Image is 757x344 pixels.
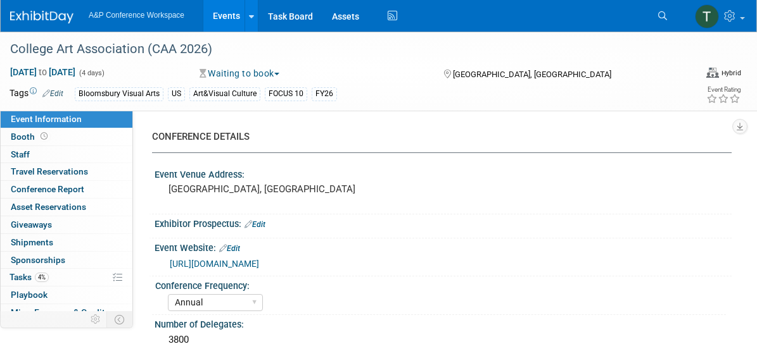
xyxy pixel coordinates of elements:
[155,214,732,231] div: Exhibitor Prospectus:
[6,38,670,61] div: College Art Association (CAA 2026)
[11,290,48,300] span: Playbook
[152,130,722,144] div: CONFERENCE DETAILS
[189,87,260,101] div: Art&Visual Culture
[706,87,741,93] div: Event Rating
[195,67,284,80] button: Waiting to book
[89,11,184,20] span: A&P Conference Workspace
[1,216,132,233] a: Giveaways
[312,87,337,101] div: FY26
[170,259,259,269] a: [URL][DOMAIN_NAME]
[11,307,110,317] span: Misc. Expenses & Credits
[155,315,732,331] div: Number of Delegates:
[1,234,132,251] a: Shipments
[11,202,86,212] span: Asset Reservations
[42,89,63,98] a: Edit
[1,111,132,128] a: Event Information
[706,66,741,78] div: Event Format
[85,311,107,328] td: Personalize Event Tab Strip
[1,181,132,198] a: Conference Report
[35,273,49,282] span: 4%
[245,220,265,229] a: Edit
[453,70,611,79] span: [GEOGRAPHIC_DATA], [GEOGRAPHIC_DATA]
[75,87,163,101] div: Bloomsbury Visual Arts
[695,4,719,28] img: Taylor Thompson
[11,237,53,247] span: Shipments
[11,114,82,124] span: Event Information
[10,87,63,101] td: Tags
[11,149,30,159] span: Staff
[107,311,133,328] td: Toggle Event Tabs
[1,252,132,269] a: Sponsorships
[155,165,732,181] div: Event Venue Address:
[219,244,240,253] a: Edit
[11,219,52,230] span: Giveaways
[1,286,132,304] a: Playbook
[627,66,741,85] div: Event Format
[11,255,65,265] span: Sponsorships
[11,166,88,176] span: Travel Reservations
[37,67,49,77] span: to
[1,199,132,216] a: Asset Reservations
[1,269,132,286] a: Tasks4%
[1,146,132,163] a: Staff
[10,11,73,23] img: ExhibitDay
[78,69,105,77] span: (4 days)
[155,238,732,255] div: Event Website:
[168,87,185,101] div: US
[265,87,307,101] div: FOCUS 10
[38,132,50,141] span: Booth not reserved yet
[10,272,49,282] span: Tasks
[155,276,726,292] div: Conference Frequency:
[169,183,381,195] pre: [GEOGRAPHIC_DATA], [GEOGRAPHIC_DATA]
[11,132,50,142] span: Booth
[11,184,84,194] span: Conference Report
[721,68,741,78] div: Hybrid
[1,304,132,321] a: Misc. Expenses & Credits
[1,163,132,180] a: Travel Reservations
[1,128,132,145] a: Booth
[706,68,719,78] img: Format-Hybrid.png
[10,66,76,78] span: [DATE] [DATE]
